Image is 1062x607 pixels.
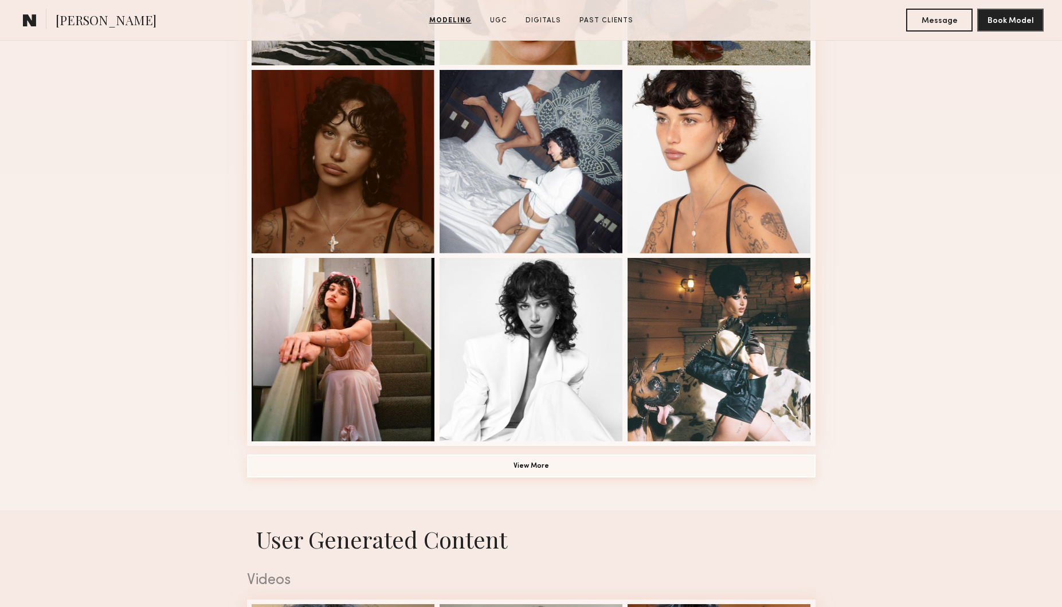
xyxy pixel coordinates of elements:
[247,455,816,477] button: View More
[977,9,1044,32] button: Book Model
[575,15,638,26] a: Past Clients
[521,15,566,26] a: Digitals
[238,524,825,554] h1: User Generated Content
[247,573,816,588] div: Videos
[56,11,156,32] span: [PERSON_NAME]
[977,15,1044,25] a: Book Model
[906,9,973,32] button: Message
[425,15,476,26] a: Modeling
[485,15,512,26] a: UGC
